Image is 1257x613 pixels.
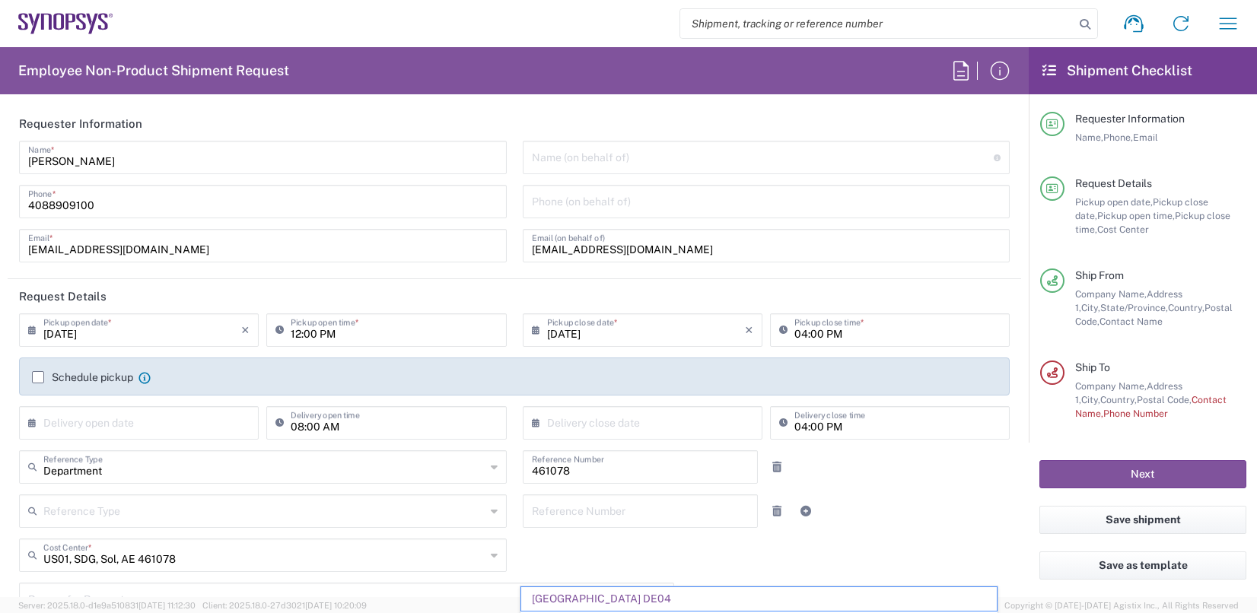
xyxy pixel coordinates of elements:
h2: Requester Information [19,116,142,132]
span: [DATE] 11:12:30 [138,601,196,610]
span: Cost Center [1097,224,1149,235]
span: Postal Code, [1137,394,1192,405]
span: Client: 2025.18.0-27d3021 [202,601,367,610]
span: Request Details [1075,177,1152,189]
span: Company Name, [1075,380,1147,392]
span: Name, [1075,132,1103,143]
a: Add Reference [795,500,816,522]
span: Pickup open date, [1075,196,1153,208]
a: Remove Reference [766,500,788,522]
span: State/Province, [1100,302,1168,313]
span: Server: 2025.18.0-d1e9a510831 [18,601,196,610]
button: Next [1039,460,1246,488]
a: Remove Reference [766,456,788,478]
span: City, [1081,302,1100,313]
i: × [241,318,250,342]
span: Requester Information [1075,113,1185,125]
span: [GEOGRAPHIC_DATA] DE04 [521,587,996,611]
span: Pickup open time, [1097,210,1175,221]
span: Country, [1100,394,1137,405]
button: Save as template [1039,551,1246,580]
span: Email [1133,132,1158,143]
h2: Employee Non-Product Shipment Request [18,62,289,80]
span: [DATE] 10:20:09 [305,601,367,610]
span: Phone Number [1103,408,1168,419]
input: Shipment, tracking or reference number [680,9,1074,38]
span: Ship From [1075,269,1124,281]
i: × [745,318,753,342]
span: City, [1081,394,1100,405]
button: Save shipment [1039,506,1246,534]
span: Ship To [1075,361,1110,373]
span: Phone, [1103,132,1133,143]
label: Schedule pickup [32,371,133,383]
h2: Shipment Checklist [1042,62,1192,80]
span: Copyright © [DATE]-[DATE] Agistix Inc., All Rights Reserved [1004,599,1239,612]
span: Company Name, [1075,288,1147,300]
span: Contact Name [1099,316,1163,327]
span: Country, [1168,302,1204,313]
h2: Request Details [19,289,107,304]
